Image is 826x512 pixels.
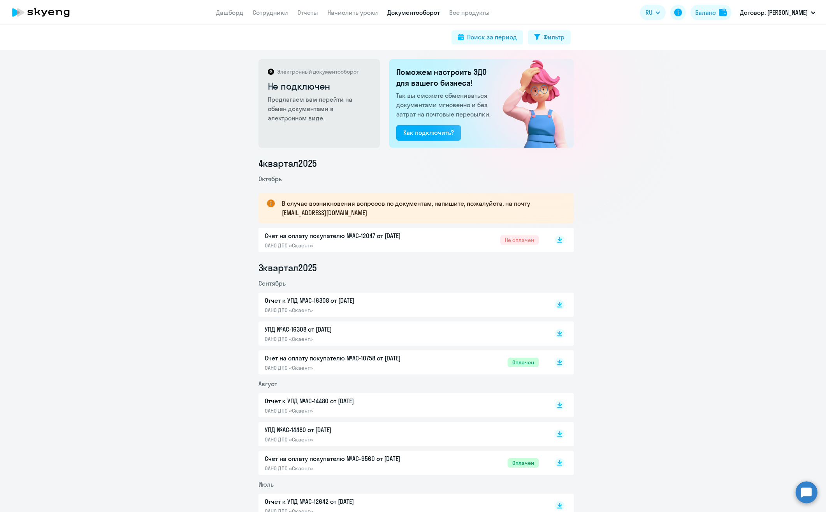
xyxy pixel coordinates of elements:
[265,353,539,371] a: Счет на оплату покупателю №AC-10758 от [DATE]ОАНО ДПО «Скаенг»Оплачен
[265,396,539,414] a: Отчет к УПД №AC-14480 от [DATE]ОАНО ДПО «Скаенг»
[282,199,560,217] p: В случае возникновения вопросов по документам, напишите, пожалуйста, на почту [EMAIL_ADDRESS][DOM...
[265,425,428,434] p: УПД №AC-14480 от [DATE]
[449,9,490,16] a: Все продукты
[691,5,731,20] button: Балансbalance
[645,8,652,17] span: RU
[258,279,286,287] span: Сентябрь
[265,242,428,249] p: ОАНО ДПО «Скаенг»
[467,32,517,42] div: Поиск за период
[528,30,571,44] button: Фильтр
[216,9,243,16] a: Дашборд
[396,67,493,88] h2: Поможем настроить ЭДО для вашего бизнеса!
[508,458,539,468] span: Оплачен
[265,231,428,240] p: Счет на оплату покупателю №AC-12047 от [DATE]
[265,325,428,334] p: УПД №AC-16308 от [DATE]
[543,32,564,42] div: Фильтр
[640,5,666,20] button: RU
[396,91,493,119] p: Так вы сможете обмениваться документами мгновенно и без затрат на почтовые пересылки.
[265,231,539,249] a: Счет на оплату покупателю №AC-12047 от [DATE]ОАНО ДПО «Скаенг»Не оплачен
[258,261,574,274] li: 3 квартал 2025
[258,157,574,169] li: 4 квартал 2025
[258,175,282,183] span: Октябрь
[265,425,539,443] a: УПД №AC-14480 от [DATE]ОАНО ДПО «Скаенг»
[265,353,428,363] p: Счет на оплату покупателю №AC-10758 от [DATE]
[253,9,288,16] a: Сотрудники
[403,128,454,137] div: Как подключить?
[396,125,461,141] button: Как подключить?
[265,454,539,472] a: Счет на оплату покупателю №AC-9560 от [DATE]ОАНО ДПО «Скаенг»Оплачен
[268,80,372,92] h2: Не подключен
[452,30,523,44] button: Поиск за период
[258,380,277,388] span: Август
[265,497,428,506] p: Отчет к УПД №AC-12642 от [DATE]
[265,335,428,343] p: ОАНО ДПО «Скаенг»
[265,436,428,443] p: ОАНО ДПО «Скаенг»
[265,307,428,314] p: ОАНО ДПО «Скаенг»
[265,454,428,463] p: Счет на оплату покупателю №AC-9560 от [DATE]
[695,8,716,17] div: Баланс
[258,480,274,488] span: Июль
[268,95,372,123] p: Предлагаем вам перейти на обмен документами в электронном виде.
[327,9,378,16] a: Начислить уроки
[500,235,539,245] span: Не оплачен
[387,9,440,16] a: Документооборот
[265,407,428,414] p: ОАНО ДПО «Скаенг»
[265,296,539,314] a: Отчет к УПД №AC-16308 от [DATE]ОАНО ДПО «Скаенг»
[265,296,428,305] p: Отчет к УПД №AC-16308 от [DATE]
[265,364,428,371] p: ОАНО ДПО «Скаенг»
[719,9,727,16] img: balance
[297,9,318,16] a: Отчеты
[508,358,539,367] span: Оплачен
[740,8,808,17] p: Договор, [PERSON_NAME]
[277,68,359,75] p: Электронный документооборот
[486,59,574,148] img: not_connected
[265,465,428,472] p: ОАНО ДПО «Скаенг»
[265,325,539,343] a: УПД №AC-16308 от [DATE]ОАНО ДПО «Скаенг»
[736,3,819,22] button: Договор, [PERSON_NAME]
[265,396,428,406] p: Отчет к УПД №AC-14480 от [DATE]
